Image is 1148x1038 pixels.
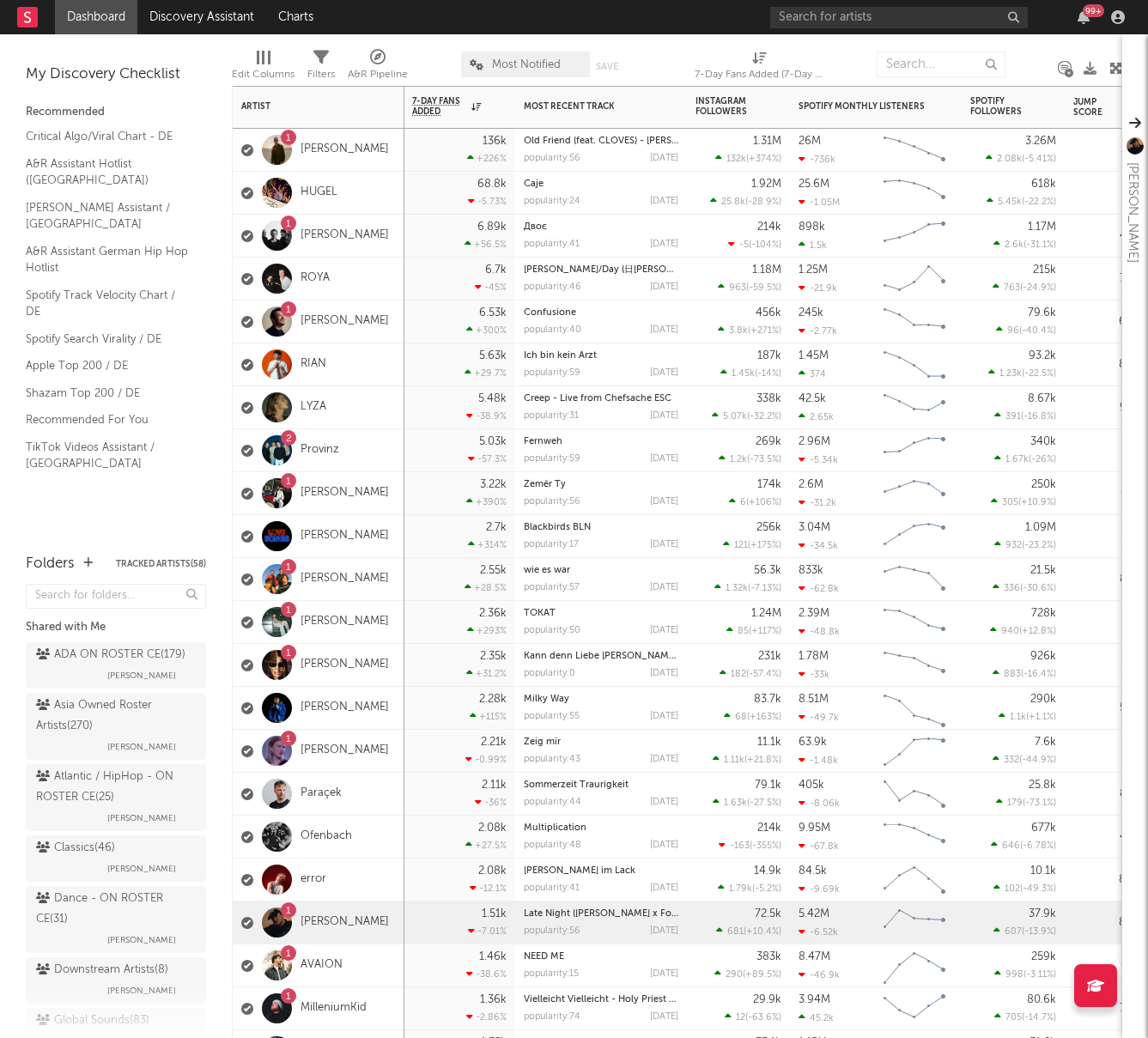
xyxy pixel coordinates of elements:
[524,308,576,318] a: Confusione
[1073,140,1142,161] div: 32.9
[756,436,781,447] div: 269k
[799,222,825,233] div: 898k
[524,101,653,112] div: Most Recent Track
[757,369,779,379] span: -14 %
[524,222,547,232] a: Двоє
[728,239,781,250] div: ( )
[524,265,711,275] a: [PERSON_NAME]/Day (日[PERSON_NAME])
[876,386,953,429] svg: Chart title
[524,454,580,464] div: popularity: 59
[524,695,569,704] a: Milky Way
[483,136,507,147] div: 136k
[1005,455,1029,464] span: 1.67k
[524,523,591,532] a: Blackbirds BLN
[650,540,678,549] div: [DATE]
[524,137,751,146] a: Old Friend (feat. CLOVES) - [PERSON_NAME] Remix
[1083,4,1104,17] div: 99 +
[26,554,75,574] div: Folders
[750,326,779,336] span: +271 %
[1073,483,1142,504] div: 62.2
[524,866,635,876] a: [PERSON_NAME] im Lack
[799,479,823,490] div: 2.6M
[301,529,389,543] a: [PERSON_NAME]
[1026,240,1054,250] span: -31.1 %
[524,480,566,489] a: Zemër Ty
[524,411,579,421] div: popularity: 31
[480,565,507,576] div: 2.55k
[990,625,1056,636] div: ( )
[26,64,206,85] div: My Discovery Checklist
[524,437,678,446] div: Fernweh
[650,497,678,507] div: [DATE]
[524,540,579,549] div: popularity: 17
[650,240,678,249] div: [DATE]
[301,228,389,243] a: [PERSON_NAME]
[1021,498,1054,507] span: +10.9 %
[993,239,1056,250] div: ( )
[994,410,1056,422] div: ( )
[1073,269,1142,289] div: 70.4
[712,410,781,422] div: ( )
[756,393,781,404] div: 338k
[301,615,389,629] a: [PERSON_NAME]
[993,282,1056,293] div: ( )
[524,222,678,232] div: Двоє
[465,239,507,250] div: +56.5 %
[26,584,206,609] input: Search for folders...
[695,96,756,117] div: Instagram Followers
[1073,526,1142,547] div: 32.6
[799,282,837,294] div: -21.9k
[307,64,335,85] div: Filters
[524,566,570,575] a: wie es war
[1030,436,1056,447] div: 340k
[524,497,580,507] div: popularity: 56
[750,584,779,593] span: -7.13 %
[1004,283,1020,293] span: 763
[1031,179,1056,190] div: 618k
[757,479,781,490] div: 174k
[715,153,781,164] div: ( )
[650,197,678,206] div: [DATE]
[1122,162,1143,263] div: [PERSON_NAME]
[26,127,189,146] a: Critical Algo/Viral Chart - DE
[695,43,823,93] div: 7-Day Fans Added (7-Day Fans Added)
[799,154,835,165] div: -736k
[998,197,1022,207] span: 5.45k
[301,486,389,501] a: [PERSON_NAME]
[650,325,678,335] div: [DATE]
[732,369,755,379] span: 1.45k
[1073,97,1116,118] div: Jump Score
[301,829,352,844] a: Ofenbach
[26,764,206,831] a: Atlantic / HipHop - ON ROSTER CE(25)[PERSON_NAME]
[465,582,507,593] div: +28.5 %
[987,196,1056,207] div: ( )
[994,539,1056,550] div: ( )
[479,436,507,447] div: 5.03k
[492,59,561,70] span: Most Notified
[799,436,830,447] div: 2.96M
[36,889,191,930] div: Dance - ON ROSTER CE ( 31 )
[1030,565,1056,576] div: 21.5k
[524,308,678,318] div: Confusione
[524,626,580,635] div: popularity: 50
[232,64,295,85] div: Edit Columns
[301,915,389,930] a: [PERSON_NAME]
[734,541,748,550] span: 121
[799,325,837,337] div: -2.77k
[478,393,507,404] div: 5.48k
[348,43,408,93] div: A&R Pipeline
[876,429,953,472] svg: Chart title
[751,179,781,190] div: 1.92M
[301,357,326,372] a: RIAN
[1005,541,1022,550] span: 932
[301,658,389,672] a: [PERSON_NAME]
[477,179,507,190] div: 68.8k
[1024,197,1054,207] span: -22.2 %
[465,367,507,379] div: +29.7 %
[750,412,779,422] span: -32.2 %
[26,155,189,190] a: A&R Assistant Hotlist ([GEOGRAPHIC_DATA])
[748,197,779,207] span: -28.9 %
[756,522,781,533] div: 256k
[524,652,697,661] a: Kann denn Liebe [PERSON_NAME] sein
[301,143,389,157] a: [PERSON_NAME]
